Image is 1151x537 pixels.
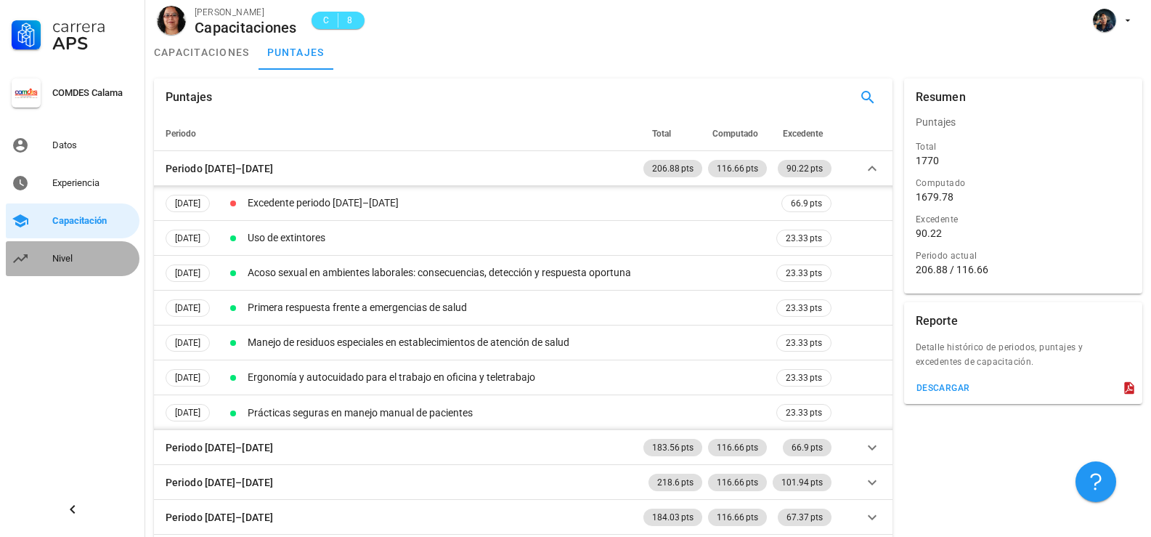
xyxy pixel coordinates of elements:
span: 66.9 pts [791,195,822,211]
div: avatar [157,6,186,35]
span: 184.03 pts [652,509,694,526]
span: Excedente [783,129,823,139]
a: Capacitación [6,203,139,238]
div: Computado [916,176,1131,190]
span: [DATE] [175,265,200,281]
span: 66.9 pts [792,439,823,456]
span: 90.22 pts [786,160,823,177]
span: [DATE] [175,300,200,316]
td: Excedente periodo [DATE]–[DATE] [245,186,773,221]
span: 116.66 pts [717,509,758,526]
th: Total [640,116,705,151]
span: 183.56 pts [652,439,694,456]
span: Periodo [166,129,196,139]
a: puntajes [259,35,333,70]
div: descargar [916,383,970,393]
span: 23.33 pts [786,405,822,420]
span: [DATE] [175,230,200,246]
span: 116.66 pts [717,474,758,491]
div: 1679.78 [916,190,953,203]
div: Carrera [52,17,134,35]
span: [DATE] [175,370,200,386]
div: APS [52,35,134,52]
span: 206.88 pts [652,160,694,177]
a: Nivel [6,241,139,276]
div: Detalle histórico de periodos, puntajes y excedentes de capacitación. [904,340,1142,378]
div: COMDES Calama [52,87,134,99]
span: 116.66 pts [717,160,758,177]
span: 23.33 pts [786,266,822,280]
button: descargar [910,378,976,398]
span: [DATE] [175,195,200,211]
div: 90.22 [916,227,942,240]
span: 23.33 pts [786,231,822,246]
td: Manejo de residuos especiales en establecimientos de atención de salud [245,326,773,360]
div: Periodo [DATE]–[DATE] [166,475,273,490]
div: Capacitaciones [195,20,297,36]
div: Total [916,140,1131,154]
span: [DATE] [175,405,200,421]
span: 23.33 pts [786,336,822,350]
div: Experiencia [52,177,134,189]
span: 67.37 pts [786,509,823,526]
span: 23.33 pts [786,371,822,385]
span: 23.33 pts [786,301,822,315]
div: Periodo [DATE]–[DATE] [166,440,273,456]
td: Prácticas seguras en manejo manual de pacientes [245,395,773,430]
a: Datos [6,128,139,163]
span: [DATE] [175,335,200,351]
div: [PERSON_NAME] [195,5,297,20]
div: Reporte [916,302,958,340]
div: Periodo [DATE]–[DATE] [166,509,273,525]
div: Periodo [DATE]–[DATE] [166,161,273,177]
th: Excedente [770,116,834,151]
td: Ergonomía y autocuidado para el trabajo en oficina y teletrabajo [245,360,773,395]
span: C [320,13,332,28]
div: Puntajes [166,78,212,116]
span: 101.94 pts [781,474,823,491]
div: Datos [52,140,134,151]
td: Acoso sexual en ambientes laborales: consecuencias, detección y respuesta oportuna [245,256,773,291]
div: avatar [1093,9,1116,32]
td: Primera respuesta frente a emergencias de salud [245,291,773,326]
div: Capacitación [52,215,134,227]
div: Nivel [52,253,134,265]
div: Periodo actual [916,249,1131,263]
span: Total [652,129,671,139]
a: Experiencia [6,166,139,201]
div: Puntajes [904,105,1142,140]
div: 206.88 / 116.66 [916,263,1131,276]
div: 1770 [916,154,939,167]
a: capacitaciones [145,35,259,70]
div: Excedente [916,212,1131,227]
span: 8 [344,13,356,28]
td: Uso de extintores [245,221,773,256]
span: 218.6 pts [657,474,694,491]
th: Computado [705,116,770,151]
div: Resumen [916,78,966,116]
span: 116.66 pts [717,439,758,456]
span: Computado [712,129,758,139]
th: Periodo [154,116,640,151]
